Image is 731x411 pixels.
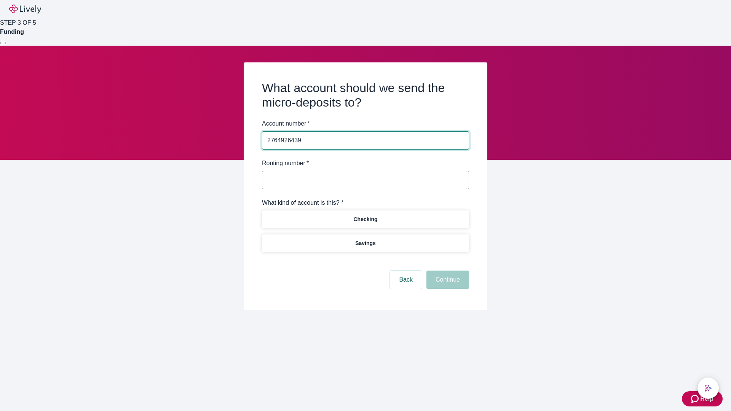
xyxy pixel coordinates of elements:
button: Savings [262,234,469,252]
label: Routing number [262,159,309,168]
svg: Lively AI Assistant [704,384,712,392]
h2: What account should we send the micro-deposits to? [262,81,469,110]
label: Account number [262,119,310,128]
p: Savings [355,239,376,247]
img: Lively [9,5,41,14]
button: Back [390,271,422,289]
label: What kind of account is this? * [262,198,343,207]
svg: Zendesk support icon [691,394,700,403]
p: Checking [353,215,377,223]
button: chat [697,378,719,399]
button: Checking [262,210,469,228]
button: Zendesk support iconHelp [682,391,723,406]
span: Help [700,394,713,403]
